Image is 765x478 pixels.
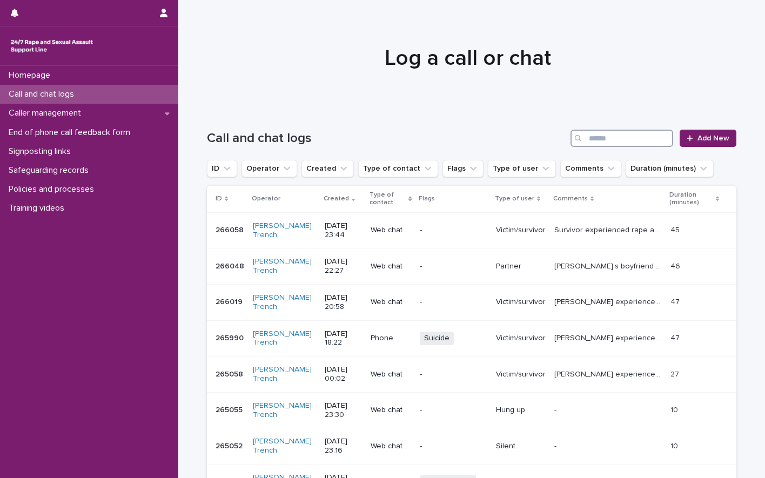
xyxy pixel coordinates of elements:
[207,428,736,464] tr: 265052265052 [PERSON_NAME] Trench [DATE] 23:16Web chat-Silent-- 1010
[371,442,411,451] p: Web chat
[301,160,354,177] button: Created
[253,401,316,420] a: [PERSON_NAME] Trench
[571,130,673,147] input: Search
[669,189,713,209] p: Duration (minutes)
[420,262,487,271] p: -
[358,160,438,177] button: Type of contact
[560,160,621,177] button: Comments
[420,226,487,235] p: -
[325,401,362,420] p: [DATE] 23:30
[4,203,73,213] p: Training videos
[203,45,733,71] h1: Log a call or chat
[4,70,59,80] p: Homepage
[207,320,736,356] tr: 265990265990 [PERSON_NAME] Trench [DATE] 18:22PhoneSuicideVictim/survivor[PERSON_NAME] experience...
[241,160,297,177] button: Operator
[496,370,546,379] p: Victim/survivor
[670,260,682,271] p: 46
[554,260,664,271] p: Chatter's boyfriend experienced SV whilst on holiday by a girl from a club. Provided information ...
[253,257,316,275] a: [PERSON_NAME] Trench
[670,403,680,415] p: 10
[496,262,546,271] p: Partner
[253,437,316,455] a: [PERSON_NAME] Trench
[207,284,736,320] tr: 266019266019 [PERSON_NAME] Trench [DATE] 20:58Web chat-Victim/survivor[PERSON_NAME] experienced S...
[554,368,664,379] p: Margot experienced SV last night by a guy met in a bar, which triggered past experiences of SV (a...
[496,334,546,343] p: Victim/survivor
[253,329,316,348] a: [PERSON_NAME] Trench
[216,332,246,343] p: 265990
[495,193,534,205] p: Type of user
[496,442,546,451] p: Silent
[216,260,246,271] p: 266048
[325,329,362,348] p: [DATE] 18:22
[325,293,362,312] p: [DATE] 20:58
[670,295,682,307] p: 47
[420,332,454,345] span: Suicide
[496,298,546,307] p: Victim/survivor
[216,295,245,307] p: 266019
[216,440,245,451] p: 265052
[325,257,362,275] p: [DATE] 22:27
[207,131,566,146] h1: Call and chat logs
[207,392,736,428] tr: 265055265055 [PERSON_NAME] Trench [DATE] 23:30Web chat-Hung up-- 1010
[9,35,95,57] img: rhQMoQhaT3yELyF149Cw
[324,193,349,205] p: Created
[207,356,736,393] tr: 265058265058 [PERSON_NAME] Trench [DATE] 00:02Web chat-Victim/survivor[PERSON_NAME] experienced S...
[488,160,556,177] button: Type of user
[442,160,484,177] button: Flags
[216,224,246,235] p: 266058
[371,226,411,235] p: Web chat
[216,368,245,379] p: 265058
[4,127,139,138] p: End of phone call feedback form
[626,160,714,177] button: Duration (minutes)
[496,406,546,415] p: Hung up
[371,406,411,415] p: Web chat
[697,134,729,142] span: Add New
[325,221,362,240] p: [DATE] 23:44
[420,370,487,379] p: -
[4,184,103,194] p: Policies and processes
[371,334,411,343] p: Phone
[253,293,316,312] a: [PERSON_NAME] Trench
[670,224,682,235] p: 45
[420,298,487,307] p: -
[253,221,316,240] a: [PERSON_NAME] Trench
[554,403,559,415] p: -
[420,442,487,451] p: -
[4,108,90,118] p: Caller management
[252,193,280,205] p: Operator
[216,403,245,415] p: 265055
[216,193,222,205] p: ID
[554,295,664,307] p: Connie experienced SV whilst in a relationship, and spoke about triggers from work. Explored supp...
[420,406,487,415] p: -
[553,193,588,205] p: Comments
[670,332,682,343] p: 47
[253,365,316,383] a: [PERSON_NAME] Trench
[4,165,97,176] p: Safeguarding records
[554,224,664,235] p: Survivor experienced rape and SV 7years ago when travelling by a guy met at a party. Provided inf...
[680,130,736,147] a: Add New
[554,440,559,451] p: -
[207,212,736,248] tr: 266058266058 [PERSON_NAME] Trench [DATE] 23:44Web chat-Victim/survivorSurvivor experienced rape a...
[371,298,411,307] p: Web chat
[4,146,79,157] p: Signposting links
[670,368,681,379] p: 27
[370,189,406,209] p: Type of contact
[4,89,83,99] p: Call and chat logs
[207,160,237,177] button: ID
[371,370,411,379] p: Web chat
[325,365,362,383] p: [DATE] 00:02
[670,440,680,451] p: 10
[207,248,736,285] tr: 266048266048 [PERSON_NAME] Trench [DATE] 22:27Web chat-Partner[PERSON_NAME]'s boyfriend experienc...
[554,332,664,343] p: Gaynor experienced SV in her 20s and 1 month ago by her Father. Discussed the impact on relations...
[325,437,362,455] p: [DATE] 23:16
[496,226,546,235] p: Victim/survivor
[419,193,435,205] p: Flags
[371,262,411,271] p: Web chat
